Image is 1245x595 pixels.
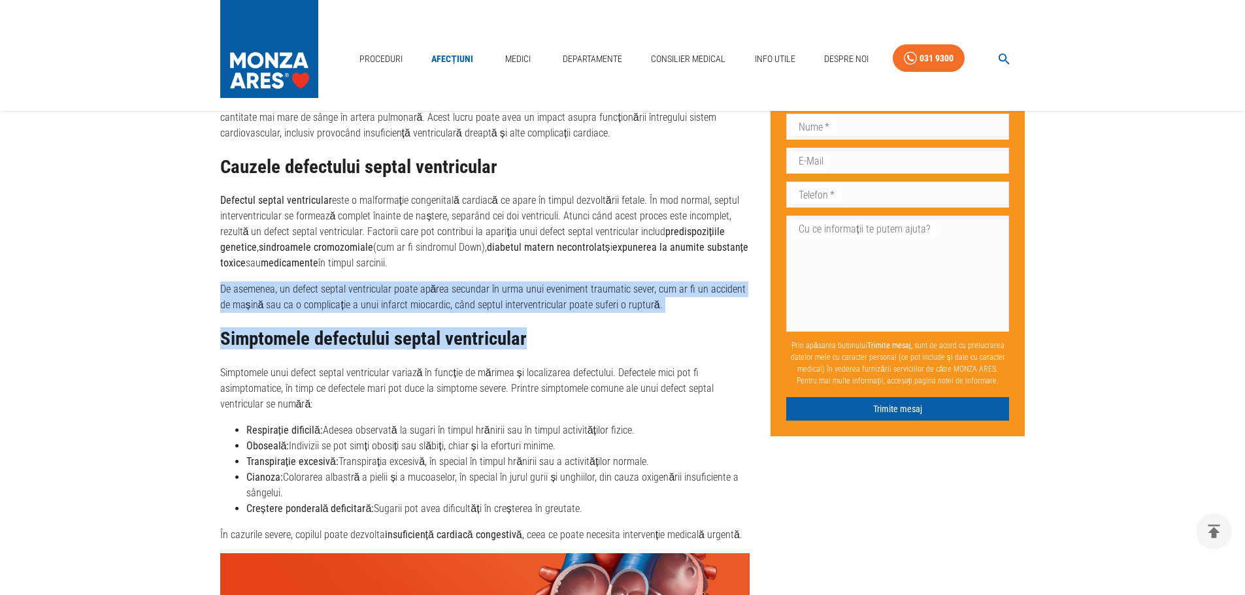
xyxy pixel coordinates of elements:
a: 031 9300 [893,44,965,72]
p: este o malformație congenitală cardiacă ce apare în timpul dezvoltării fetale. În mod normal, sep... [220,193,750,271]
div: 031 9300 [920,50,954,67]
a: Departamente [557,46,627,72]
li: Adesea observată la sugari în timpul hrănirii sau în timpul activităților fizice. [246,423,750,438]
a: Medici [497,46,539,72]
p: Simptomele unui defect septal ventricular variază în funcție de mărimea și localizarea defectului... [220,365,750,412]
strong: medicamente [261,257,318,269]
button: delete [1196,513,1232,549]
strong: sindroamele cromozomiale [259,241,373,253]
a: Consilier Medical [646,46,731,72]
p: Prin apăsarea butonului , sunt de acord cu prelucrarea datelor mele cu caracter personal (ce pot ... [786,334,1009,392]
strong: diabetul matern necontrolat [487,241,605,253]
h2: Simptomele defectului septal ventricular [220,329,750,349]
a: Info Utile [750,46,801,72]
a: Afecțiuni [426,46,478,72]
li: Indivizii se pot simți obosiți sau slăbiți, chiar și la eforturi minime. [246,438,750,454]
strong: Respirație dificilă: [246,424,323,436]
button: Trimite mesaj [786,397,1009,421]
a: Despre Noi [819,46,874,72]
li: Colorarea albastră a pielii și a mucoaselor, în special în jurul gurii și unghiilor, din cauza ox... [246,470,750,501]
strong: Oboseală: [246,440,290,452]
h2: Cauzele defectului septal ventricular [220,157,750,178]
strong: insuficiență cardiacă congestivă [385,528,522,541]
a: Proceduri [354,46,408,72]
strong: Transpirație excesivă: [246,455,339,468]
p: De asemenea, un defect septal ventricular poate apărea secundar în urma unui eveniment traumatic ... [220,281,750,313]
li: Sugarii pot avea dificultăți în creșterea în greutate. [246,501,750,517]
strong: Creștere ponderală deficitară: [246,502,374,515]
li: Transpirația excesivă, în special în timpul hrănirii sau a activităților normale. [246,454,750,470]
p: În cazurile severe, copilul poate dezvolta , ceea ce poate necesita intervenție medicală urgentă. [220,527,750,543]
strong: Cianoza: [246,471,283,483]
strong: Defectul septal ventricular [220,194,332,206]
b: Trimite mesaj [867,341,911,350]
